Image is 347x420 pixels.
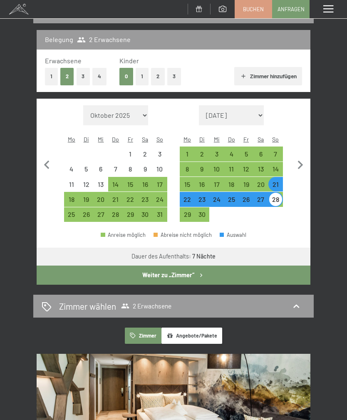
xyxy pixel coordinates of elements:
div: 21 [269,181,282,194]
abbr: Freitag [243,136,249,143]
div: Mon Jun 01 2026 [180,147,194,161]
div: 1 [124,151,137,164]
button: Zimmer hinzufügen [234,67,302,85]
div: Wed Jun 17 2026 [209,177,224,191]
div: 5 [240,151,253,164]
div: 30 [196,211,208,224]
div: 9 [139,166,151,179]
button: Vorheriger Monat [38,105,56,222]
div: 28 [269,196,282,209]
div: Fri Jun 05 2026 [239,147,253,161]
div: 7 [269,151,282,164]
div: 27 [254,196,267,209]
div: Mon May 04 2026 [64,162,79,176]
abbr: Montag [183,136,191,143]
div: Anreise möglich [123,177,138,191]
span: Buchen [243,5,264,13]
div: Wed May 06 2026 [94,162,108,176]
div: Sat Jun 20 2026 [253,177,268,191]
button: 1 [45,68,58,85]
div: Sat May 09 2026 [138,162,152,176]
div: Anreise nicht möglich [94,162,108,176]
div: Anreise möglich [138,207,152,222]
button: Zimmer [125,328,161,344]
div: Sat Jun 06 2026 [253,147,268,161]
div: Wed Jun 10 2026 [209,162,224,176]
div: 24 [153,196,166,209]
div: Fri May 22 2026 [123,192,138,206]
div: Sun May 10 2026 [152,162,167,176]
div: Anreise möglich [209,177,224,191]
div: 16 [139,181,151,194]
div: Thu May 21 2026 [108,192,123,206]
div: Anreise möglich [180,177,194,191]
div: Anreise nicht möglich [152,162,167,176]
div: Anreise möglich [253,162,268,176]
div: Anreise möglich [239,177,253,191]
div: 24 [210,196,223,209]
div: 30 [139,211,151,224]
abbr: Dienstag [84,136,89,143]
div: 14 [269,166,282,179]
div: Thu Jun 25 2026 [224,192,238,206]
div: Wed May 27 2026 [94,207,108,222]
button: Weiter zu „Zimmer“ [37,266,310,285]
div: Anreise möglich [180,162,194,176]
div: 18 [65,196,78,209]
div: 19 [240,181,253,194]
div: Fri May 08 2026 [123,162,138,176]
div: 8 [181,166,193,179]
div: 11 [65,181,78,194]
div: Anreise möglich [253,192,268,206]
div: 2 [139,151,151,164]
b: 7 Nächte [192,253,216,260]
div: Anreise nicht möglich [138,147,152,161]
div: 29 [181,211,193,224]
div: Tue Jun 23 2026 [195,192,209,206]
div: Anreise möglich [195,177,209,191]
div: Dauer des Aufenthalts: [131,252,216,261]
div: Tue Jun 09 2026 [195,162,209,176]
div: Anreise nicht möglich [79,177,93,191]
div: 1 [181,151,193,164]
div: 25 [225,196,238,209]
abbr: Mittwoch [98,136,104,143]
div: Auswahl [220,232,246,238]
abbr: Freitag [128,136,133,143]
div: Anreise möglich [224,147,238,161]
div: Anreise möglich [123,207,138,222]
div: Anreise möglich [108,192,123,206]
div: 13 [94,181,107,194]
div: Anreise möglich [108,177,123,191]
div: Anreise nicht möglich [79,162,93,176]
abbr: Samstag [142,136,148,143]
div: 6 [94,166,107,179]
div: Anreise nicht möglich [152,147,167,161]
div: Tue May 12 2026 [79,177,93,191]
div: Anreise möglich [239,162,253,176]
div: Anreise nicht möglich [123,162,138,176]
div: 15 [181,181,193,194]
div: Mon Jun 08 2026 [180,162,194,176]
button: 3 [77,68,90,85]
div: Abreise nicht möglich [154,232,212,238]
button: 0 [119,68,133,85]
div: Anreise möglich [180,147,194,161]
div: 9 [196,166,208,179]
div: Tue Jun 02 2026 [195,147,209,161]
div: 11 [225,166,238,179]
div: Thu May 28 2026 [108,207,123,222]
div: Tue Jun 30 2026 [195,207,209,222]
abbr: Montag [68,136,75,143]
span: 2 Erwachsene [77,35,131,44]
button: 1 [136,68,149,85]
abbr: Sonntag [272,136,279,143]
div: Wed May 13 2026 [94,177,108,191]
div: 22 [181,196,193,209]
div: Anreise möglich [152,207,167,222]
h2: Zimmer wählen [59,300,116,312]
div: 18 [225,181,238,194]
div: Sun May 17 2026 [152,177,167,191]
div: 4 [225,151,238,164]
div: Anreise möglich [180,207,194,222]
